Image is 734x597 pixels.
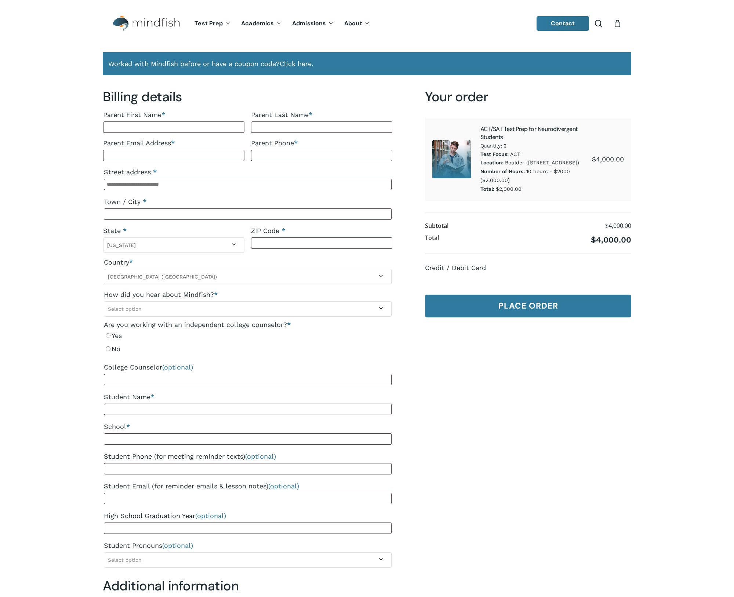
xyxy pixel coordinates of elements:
[104,195,392,208] label: Town / City
[106,346,110,351] input: No
[551,19,575,27] span: Contact
[268,482,299,490] span: (optional)
[104,329,392,342] label: Yes
[104,450,392,463] label: Student Phone (for meeting reminder texts)
[591,235,596,244] span: $
[189,10,375,37] nav: Main Menu
[103,237,244,253] span: State
[292,19,326,27] span: Admissions
[592,155,596,163] span: $
[153,168,157,176] abbr: required
[281,227,285,234] abbr: required
[108,306,142,312] span: Select option
[104,361,392,374] label: College Counselor
[108,60,280,68] span: Worked with Mindfish before or have a coupon code?
[104,539,392,552] label: Student Pronouns
[143,198,146,205] abbr: required
[480,150,592,159] p: ACT
[104,480,392,493] label: Student Email (for reminder emails & lesson notes)
[480,125,578,141] a: ACT/SAT Test Prep for Neurodivergent Students
[104,269,392,284] span: Country
[344,19,362,27] span: About
[195,512,226,520] span: (optional)
[104,342,392,356] label: No
[480,185,592,194] p: $2,000.00
[480,167,525,176] dt: Number of Hours:
[537,16,589,31] a: Contact
[104,271,391,282] span: United States (US)
[236,21,287,27] a: Academics
[251,136,392,150] label: Parent Phone
[480,159,504,167] dt: Location:
[425,88,631,105] h3: Your order
[480,185,494,194] dt: Total:
[480,141,592,150] span: Quantity: 2
[339,21,375,27] a: About
[280,59,313,69] a: Click here.
[104,165,392,179] label: Street address
[103,108,244,121] label: Parent First Name
[251,224,392,237] label: ZIP Code
[162,363,193,371] span: (optional)
[104,288,392,301] label: How did you hear about Mindfish?
[104,420,392,433] label: School
[425,295,631,317] button: Place order
[103,224,244,237] label: State
[103,578,393,594] h3: Additional information
[123,227,127,234] abbr: required
[591,235,631,244] bdi: 4,000.00
[480,150,509,159] dt: Test Focus:
[106,333,110,338] input: Yes
[425,232,439,246] th: Total
[104,509,392,523] label: High School Graduation Year
[432,140,470,178] img: Neurodivergent
[287,21,339,27] a: Admissions
[103,88,393,105] h3: Billing details
[605,222,608,230] span: $
[245,452,276,460] span: (optional)
[103,10,631,37] header: Main Menu
[104,256,392,269] label: Country
[480,167,592,185] p: 10 hours - $2000 ($2,000.00)
[480,159,592,167] p: Boulder ([STREET_ADDRESS])
[162,542,193,549] span: (optional)
[189,21,236,27] a: Test Prep
[104,320,291,329] legend: Are you working with an independent college counselor?
[425,220,448,232] th: Subtotal
[108,557,142,563] span: Select option
[195,19,223,27] span: Test Prep
[592,155,624,163] bdi: 4,000.00
[251,108,392,121] label: Parent Last Name
[425,264,508,272] label: Credit / Debit Card
[287,321,291,328] abbr: required
[104,390,392,404] label: Student Name
[241,19,274,27] span: Academics
[103,136,244,150] label: Parent Email Address
[103,240,244,251] span: Colorado
[605,222,631,230] bdi: 4,000.00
